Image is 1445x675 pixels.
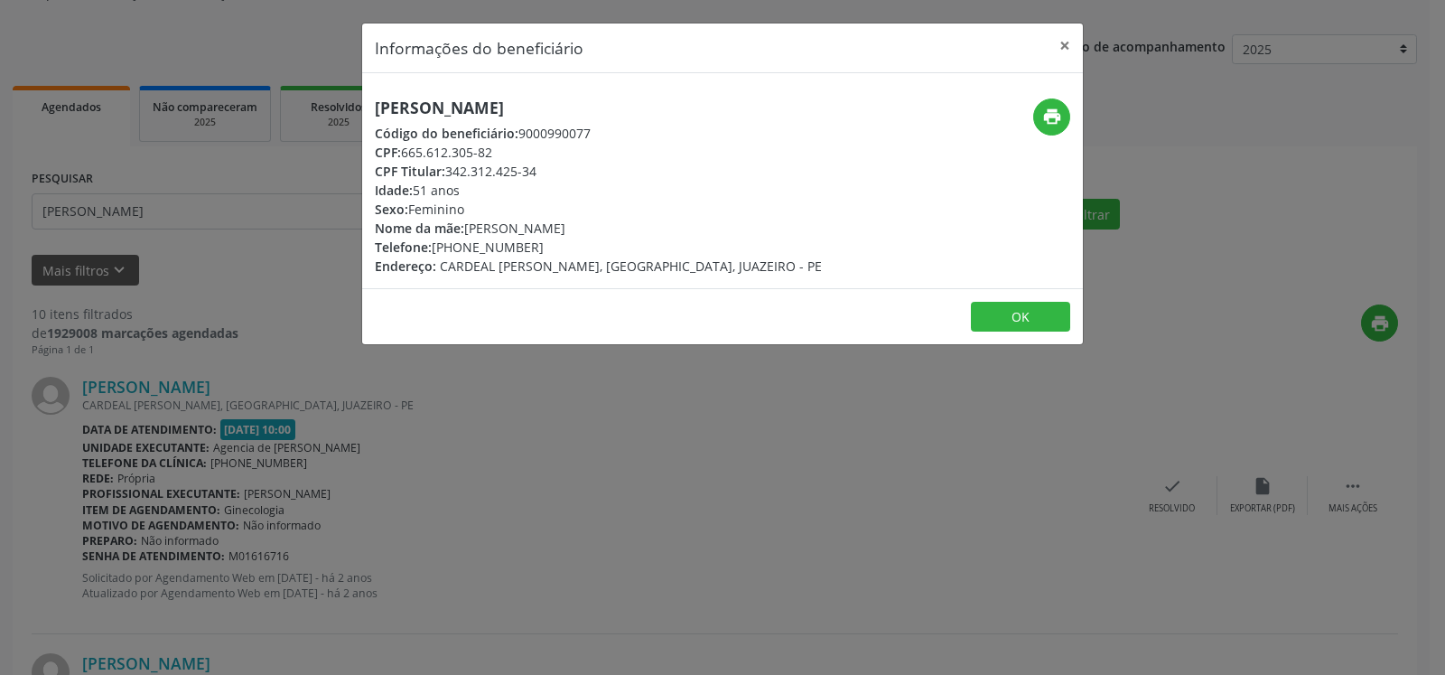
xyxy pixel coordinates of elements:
[375,125,518,142] span: Código do beneficiário:
[375,239,432,256] span: Telefone:
[375,36,583,60] h5: Informações do beneficiário
[375,182,413,199] span: Idade:
[440,258,822,275] span: CARDEAL [PERSON_NAME], [GEOGRAPHIC_DATA], JUAZEIRO - PE
[375,258,436,275] span: Endereço:
[375,143,822,162] div: 665.612.305-82
[375,162,822,181] div: 342.312.425-34
[1042,107,1062,127] i: print
[1047,23,1083,68] button: Close
[375,238,822,257] div: [PHONE_NUMBER]
[375,144,401,161] span: CPF:
[1033,98,1070,136] button: print
[375,220,464,237] span: Nome da mãe:
[375,98,822,117] h5: [PERSON_NAME]
[375,200,822,219] div: Feminino
[375,201,408,218] span: Sexo:
[375,219,822,238] div: [PERSON_NAME]
[971,302,1070,333] button: OK
[375,181,822,200] div: 51 anos
[375,124,822,143] div: 9000990077
[375,163,445,180] span: CPF Titular:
